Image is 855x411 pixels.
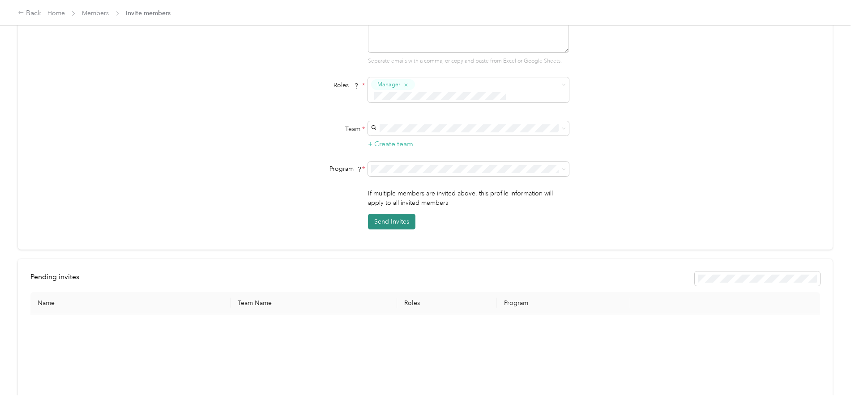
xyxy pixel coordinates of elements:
div: left-menu [30,271,85,286]
div: Program [253,164,365,174]
th: Team Name [231,292,397,314]
p: If multiple members are invited above, this profile information will apply to all invited members [368,189,569,208]
iframe: Everlance-gr Chat Button Frame [805,361,855,411]
div: Resend all invitations [695,271,820,286]
p: Separate emails with a comma, or copy and paste from Excel or Google Sheets. [368,57,569,65]
button: Manager [371,79,415,90]
button: Send Invites [368,214,415,229]
span: Pending invites [30,272,79,281]
a: Home [47,9,65,17]
textarea: [EMAIL_ADDRESS][DOMAIN_NAME] [368,14,569,53]
th: Roles [397,292,497,314]
a: Members [82,9,109,17]
div: Back [18,8,41,19]
th: Program [497,292,630,314]
div: info-bar [30,271,820,286]
label: Team [253,124,365,134]
button: + Create team [368,139,413,150]
span: Invite members [126,8,171,18]
span: Manager [377,81,400,89]
span: Roles [330,78,362,92]
th: Name [30,292,231,314]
